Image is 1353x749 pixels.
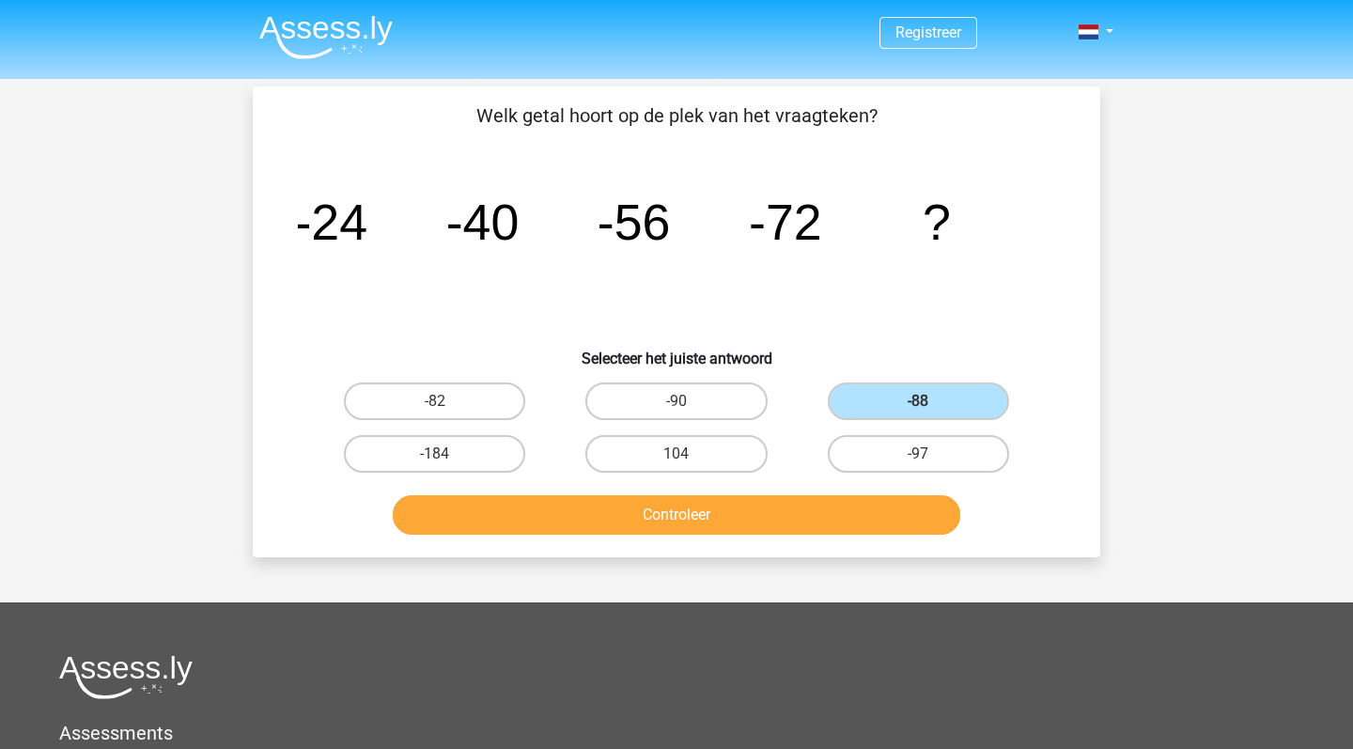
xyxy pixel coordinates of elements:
[393,495,961,535] button: Controleer
[828,435,1009,473] label: -97
[344,382,525,420] label: -82
[59,722,1294,744] h5: Assessments
[283,335,1070,367] h6: Selecteer het juiste antwoord
[598,194,671,250] tspan: -56
[344,435,525,473] label: -184
[923,194,951,250] tspan: ?
[259,15,393,59] img: Assessly
[585,435,767,473] label: 104
[446,194,520,250] tspan: -40
[283,101,1070,130] p: Welk getal hoort op de plek van het vraagteken?
[59,655,193,699] img: Assessly logo
[828,382,1009,420] label: -88
[585,382,767,420] label: -90
[749,194,822,250] tspan: -72
[895,23,961,41] a: Registreer
[294,194,367,250] tspan: -24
